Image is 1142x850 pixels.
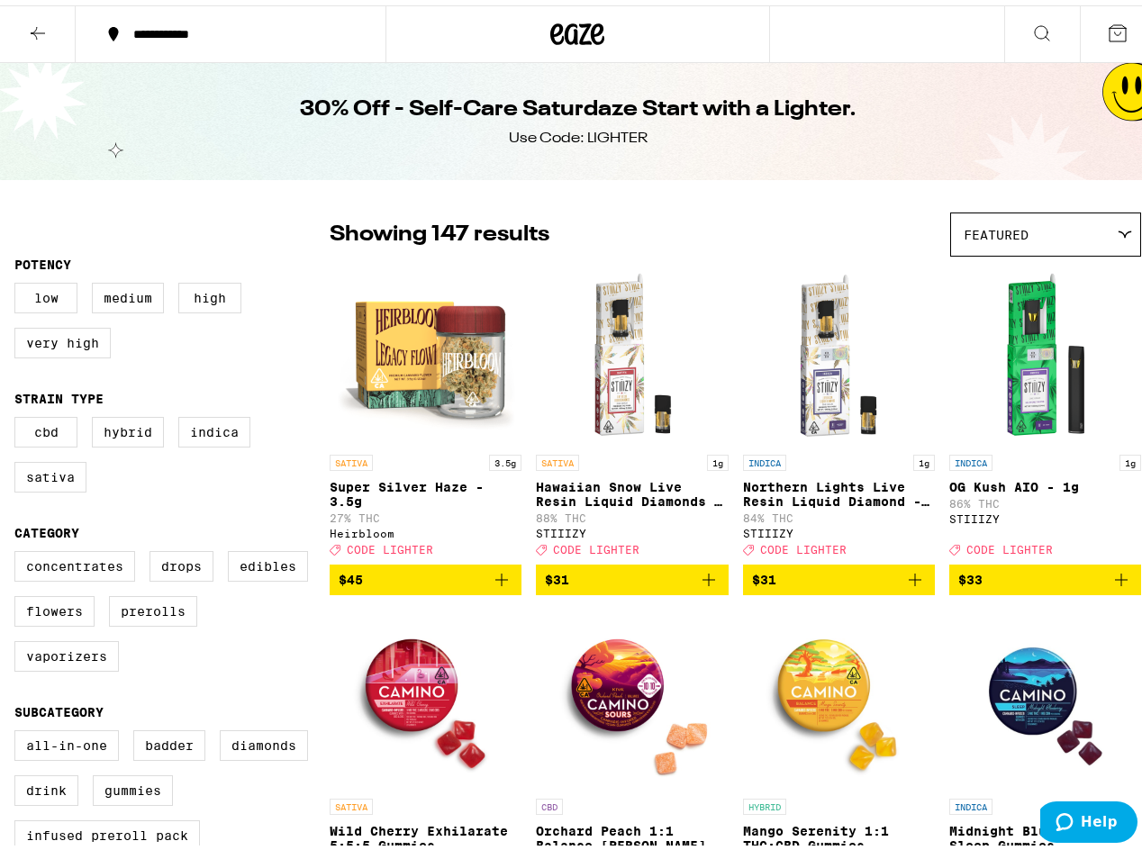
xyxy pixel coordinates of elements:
[1040,796,1137,841] iframe: Opens a widget where you can find more information
[14,591,95,621] label: Flowers
[178,277,241,308] label: High
[949,449,992,466] p: INDICA
[509,123,648,143] div: Use Code: LIGHTER
[336,604,516,784] img: Camino - Wild Cherry Exhilarate 5:5:5 Gummies
[109,591,197,621] label: Prerolls
[93,770,173,800] label: Gummies
[14,386,104,401] legend: Strain Type
[14,457,86,487] label: Sativa
[1119,449,1141,466] p: 1g
[748,260,929,440] img: STIIIZY - Northern Lights Live Resin Liquid Diamond - 1g
[964,222,1029,237] span: Featured
[220,725,308,755] label: Diamonds
[536,522,728,534] div: STIIIZY
[545,567,569,582] span: $31
[958,567,983,582] span: $33
[330,475,521,503] p: Super Silver Haze - 3.5g
[966,538,1053,550] span: CODE LIGHTER
[743,559,935,590] button: Add to bag
[14,411,77,442] label: CBD
[949,508,1141,520] div: STIIIZY
[955,604,1135,784] img: Camino - Midnight Blueberry 5:1 Sleep Gummies
[553,538,639,550] span: CODE LIGHTER
[330,449,373,466] p: SATIVA
[14,636,119,666] label: Vaporizers
[133,725,205,755] label: Badder
[14,770,78,800] label: Drink
[748,604,929,784] img: Camino - Mango Serenity 1:1 THC:CBD Gummies
[760,538,847,550] span: CODE LIGHTER
[228,546,308,576] label: Edibles
[14,815,200,845] label: Infused Preroll Pack
[536,793,563,809] p: CBD
[330,214,549,245] p: Showing 147 results
[339,567,363,582] span: $45
[336,260,516,440] img: Heirbloom - Super Silver Haze - 3.5g
[150,546,213,576] label: Drops
[14,546,135,576] label: Concentrates
[949,475,1141,489] p: OG Kush AIO - 1g
[743,793,786,809] p: HYBRID
[14,700,104,714] legend: Subcategory
[178,411,250,442] label: Indica
[536,260,728,559] a: Open page for Hawaiian Snow Live Resin Liquid Diamonds - 1g from STIIIZY
[542,604,722,784] img: Camino - Orchard Peach 1:1 Balance Sours Gummies
[743,522,935,534] div: STIIIZY
[949,260,1141,559] a: Open page for OG Kush AIO - 1g from STIIIZY
[489,449,521,466] p: 3.5g
[330,559,521,590] button: Add to bag
[330,522,521,534] div: Heirbloom
[743,818,935,847] p: Mango Serenity 1:1 THC:CBD Gummies
[536,475,728,503] p: Hawaiian Snow Live Resin Liquid Diamonds - 1g
[707,449,729,466] p: 1g
[330,260,521,559] a: Open page for Super Silver Haze - 3.5g from Heirbloom
[913,449,935,466] p: 1g
[752,567,776,582] span: $31
[536,449,579,466] p: SATIVA
[955,260,1135,440] img: STIIIZY - OG Kush AIO - 1g
[536,559,728,590] button: Add to bag
[330,818,521,847] p: Wild Cherry Exhilarate 5:5:5 Gummies
[949,818,1141,847] p: Midnight Blueberry 5:1 Sleep Gummies
[347,538,433,550] span: CODE LIGHTER
[743,449,786,466] p: INDICA
[949,559,1141,590] button: Add to bag
[949,793,992,809] p: INDICA
[542,260,722,440] img: STIIIZY - Hawaiian Snow Live Resin Liquid Diamonds - 1g
[14,725,119,755] label: All-In-One
[14,277,77,308] label: Low
[300,89,856,120] h1: 30% Off - Self-Care Saturdaze Start with a Lighter.
[92,277,164,308] label: Medium
[949,493,1141,504] p: 86% THC
[743,475,935,503] p: Northern Lights Live Resin Liquid Diamond - 1g
[92,411,164,442] label: Hybrid
[743,260,935,559] a: Open page for Northern Lights Live Resin Liquid Diamond - 1g from STIIIZY
[330,793,373,809] p: SATIVA
[14,322,111,353] label: Very High
[536,507,728,519] p: 88% THC
[14,520,79,535] legend: Category
[14,252,71,267] legend: Potency
[536,818,728,847] p: Orchard Peach 1:1 Balance [PERSON_NAME] Gummies
[743,507,935,519] p: 84% THC
[330,507,521,519] p: 27% THC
